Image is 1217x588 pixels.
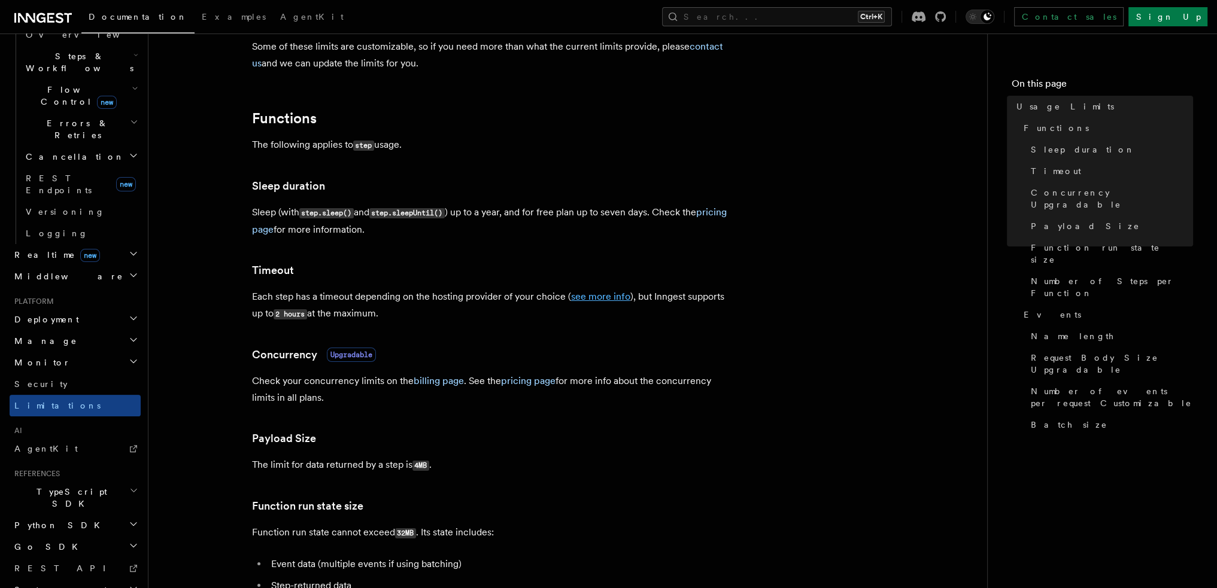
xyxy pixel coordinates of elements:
span: Versioning [26,207,105,217]
a: Events [1019,304,1193,325]
a: ConcurrencyUpgradable [252,346,376,363]
span: REST API [14,563,116,573]
a: Examples [195,4,273,32]
span: Payload Size [1031,220,1140,232]
code: 4MB [412,461,429,471]
code: step [353,141,374,151]
span: Upgradable [327,348,376,362]
a: Functions [252,110,317,127]
span: Concurrency Upgradable [1031,187,1193,211]
span: Steps & Workflows [21,50,133,74]
span: Number of events per request Customizable [1031,385,1193,409]
span: Go SDK [10,541,85,553]
span: Security [14,379,68,389]
span: Examples [202,12,266,22]
p: Some of these limits are customizable, so if you need more than what the current limits provide, ... [252,38,731,72]
a: Sleep duration [1026,139,1193,160]
span: Deployment [10,313,79,325]
a: Number of Steps per Function [1026,270,1193,304]
span: new [80,249,100,262]
a: see more info [571,291,630,302]
code: step.sleepUntil() [369,208,445,218]
button: Realtimenew [10,244,141,266]
span: Documentation [89,12,187,22]
div: Inngest Functions [10,24,141,244]
span: Usage Limits [1016,100,1114,112]
button: TypeScript SDK [10,481,141,514]
span: Functions [1024,122,1089,134]
a: Request Body Size Upgradable [1026,347,1193,380]
a: Payload Size [252,430,316,447]
button: Search...Ctrl+K [662,7,892,26]
p: Function run state cannot exceed . Its state includes: [252,524,731,541]
h4: On this page [1012,77,1193,96]
a: AgentKit [273,4,351,32]
a: Documentation [81,4,195,33]
button: Middleware [10,266,141,287]
button: Deployment [10,309,141,330]
button: Steps & Workflows [21,45,141,79]
kbd: Ctrl+K [858,11,885,23]
a: Timeout [252,262,294,279]
button: Cancellation [21,146,141,167]
span: Overview [26,30,149,39]
span: Errors & Retries [21,117,130,141]
a: Versioning [21,201,141,223]
span: Request Body Size Upgradable [1031,352,1193,376]
span: Middleware [10,270,123,282]
span: Limitations [14,401,101,410]
span: Sleep duration [1031,144,1135,156]
span: REST Endpoints [26,173,92,195]
a: Functions [1019,117,1193,139]
a: Security [10,373,141,395]
span: AgentKit [280,12,344,22]
code: 2 hours [274,309,307,319]
a: billing page [414,375,464,386]
button: Toggle dark mode [966,10,994,24]
span: Flow Control [21,84,132,108]
span: TypeScript SDK [10,486,129,510]
button: Flow Controlnew [21,79,141,112]
p: The limit for data returned by a step is . [252,456,731,474]
span: Cancellation [21,151,125,163]
a: Number of events per request Customizable [1026,380,1193,414]
a: Batch size [1026,414,1193,435]
span: Python SDK [10,519,107,531]
a: Name length [1026,325,1193,347]
a: pricing page [501,375,556,386]
span: Manage [10,335,77,347]
a: Limitations [10,395,141,416]
span: Monitor [10,357,71,368]
li: Event data (multiple events if using batching) [268,556,731,572]
a: REST Endpointsnew [21,167,141,201]
p: The following applies to usage. [252,136,731,154]
span: Name length [1031,330,1115,342]
span: new [97,96,117,109]
a: Contact sales [1014,7,1124,26]
p: Check your concurrency limits on the . See the for more info about the concurrency limits in all ... [252,373,731,406]
span: Logging [26,229,88,238]
span: AgentKit [14,444,78,453]
p: Sleep (with and ) up to a year, and for free plan up to seven days. Check the for more information. [252,204,731,238]
a: Sign Up [1128,7,1207,26]
a: Sleep duration [252,178,325,194]
a: Timeout [1026,160,1193,182]
a: Payload Size [1026,215,1193,237]
span: Function run state size [1031,242,1193,266]
a: Overview [21,24,141,45]
a: Function run state size [252,498,363,514]
span: Batch size [1031,419,1107,431]
span: Number of Steps per Function [1031,275,1193,299]
span: Platform [10,297,54,306]
a: Function run state size [1026,237,1193,270]
button: Errors & Retries [21,112,141,146]
span: Timeout [1031,165,1081,177]
span: new [116,177,136,191]
a: Usage Limits [1012,96,1193,117]
button: Manage [10,330,141,352]
a: REST API [10,557,141,579]
button: Go SDK [10,536,141,557]
span: Realtime [10,249,100,261]
a: AgentKit [10,438,141,459]
span: AI [10,426,22,435]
